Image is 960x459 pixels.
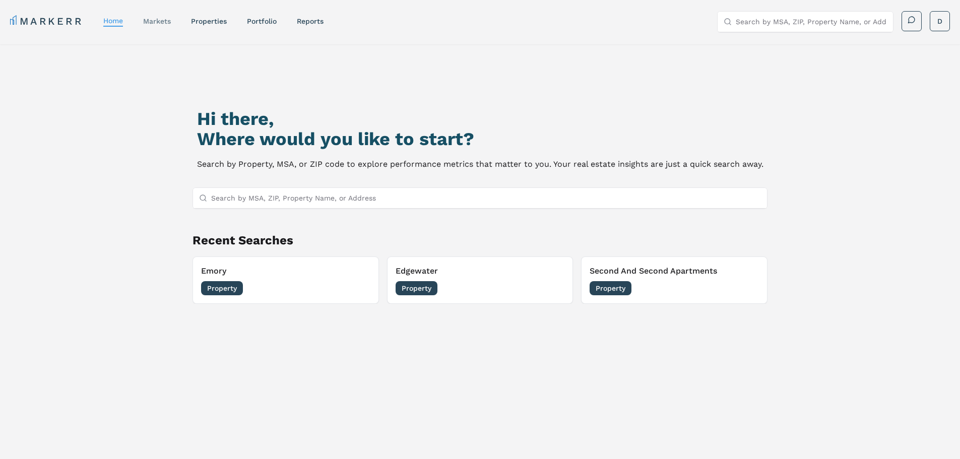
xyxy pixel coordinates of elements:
input: Search by MSA, ZIP, Property Name, or Address [211,188,761,208]
button: Remove Second And Second ApartmentsSecond And Second ApartmentsProperty[DATE] [581,256,767,304]
h3: Edgewater [396,265,565,277]
span: Property [201,281,243,295]
h3: Emory [201,265,370,277]
button: Remove EmoryEmoryProperty[DATE] [193,256,379,304]
span: [DATE] [736,283,759,293]
input: Search by MSA, ZIP, Property Name, or Address [736,12,887,32]
h2: Where would you like to start? [197,129,763,149]
span: Property [396,281,437,295]
span: [DATE] [542,283,564,293]
span: D [937,16,942,26]
a: markets [143,17,171,25]
a: reports [297,17,324,25]
span: [DATE] [348,283,370,293]
h2: Recent Searches [193,232,768,248]
a: home [103,17,123,25]
span: Property [590,281,631,295]
p: Search by Property, MSA, or ZIP code to explore performance metrics that matter to you. Your real... [197,157,763,171]
button: D [930,11,950,31]
h1: Hi there, [197,109,763,129]
h3: Second And Second Apartments [590,265,759,277]
a: Portfolio [247,17,277,25]
a: MARKERR [10,14,83,28]
button: Remove EdgewaterEdgewaterProperty[DATE] [387,256,573,304]
a: properties [191,17,227,25]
